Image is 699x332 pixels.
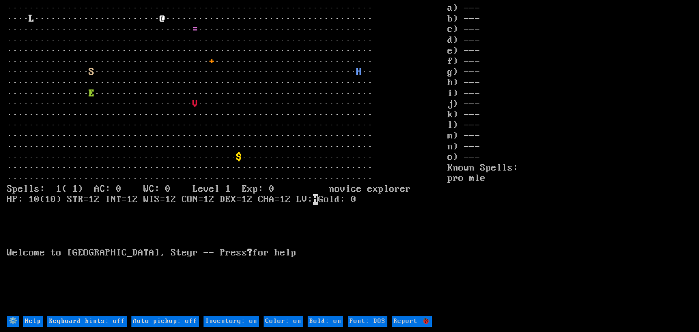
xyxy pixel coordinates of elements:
[236,152,242,163] font: $
[447,3,692,315] stats: a) --- b) --- c) --- d) --- e) --- f) --- g) --- h) --- i) --- j) --- k) --- l) --- m) --- n) ---...
[160,13,165,24] font: @
[29,13,34,24] font: L
[89,88,94,99] font: E
[348,316,387,327] input: Font: DOS
[204,316,259,327] input: Inventory: on
[264,316,303,327] input: Color: on
[23,316,43,327] input: Help
[89,67,94,78] font: S
[209,56,214,67] font: +
[193,99,198,110] font: V
[47,316,127,327] input: Keyboard hints: off
[7,316,19,327] input: ⚙️
[356,67,362,78] font: H
[308,316,343,327] input: Bold: on
[247,247,253,258] b: ?
[193,24,198,35] font: =
[131,316,199,327] input: Auto-pickup: off
[7,3,447,315] larn: ··································································· ···· ······················· ...
[313,194,318,205] mark: H
[392,316,432,327] input: Report 🐞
